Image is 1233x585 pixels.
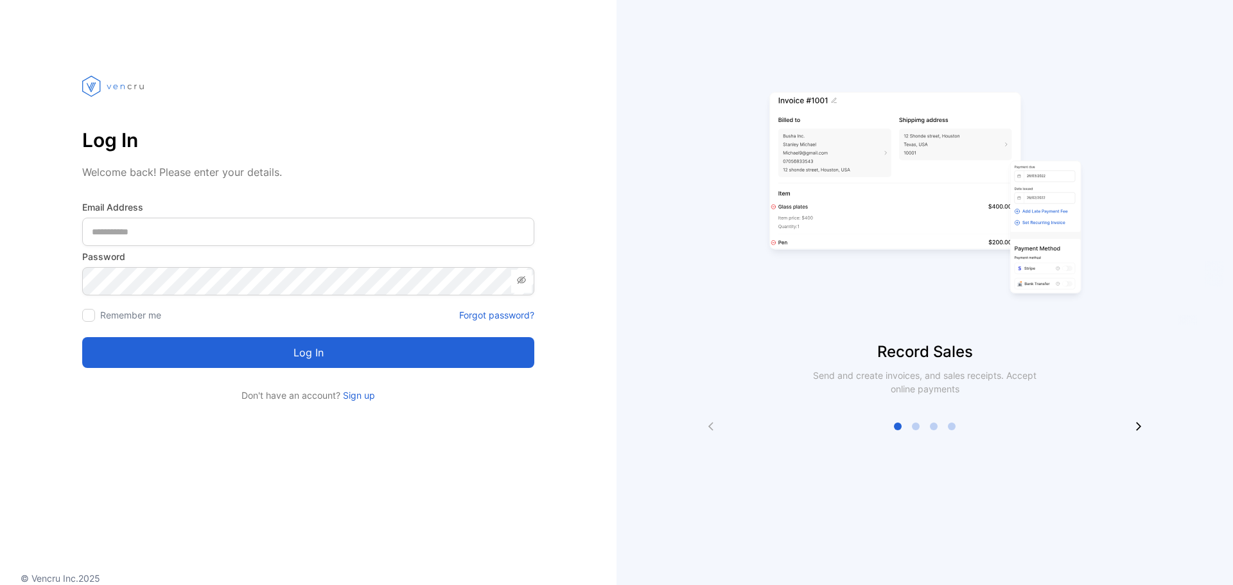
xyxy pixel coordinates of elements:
[459,308,534,322] a: Forgot password?
[82,164,534,180] p: Welcome back! Please enter your details.
[82,250,534,263] label: Password
[82,337,534,368] button: Log in
[801,369,1048,396] p: Send and create invoices, and sales receipts. Accept online payments
[616,340,1233,363] p: Record Sales
[82,51,146,121] img: vencru logo
[82,200,534,214] label: Email Address
[764,51,1085,340] img: slider image
[82,389,534,402] p: Don't have an account?
[340,390,375,401] a: Sign up
[82,125,534,155] p: Log In
[100,310,161,320] label: Remember me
